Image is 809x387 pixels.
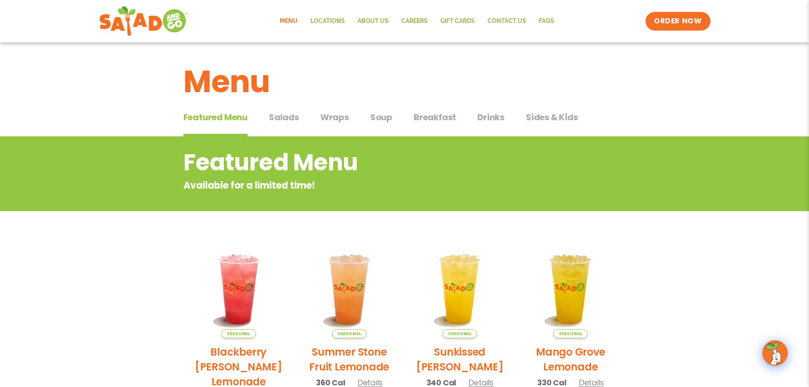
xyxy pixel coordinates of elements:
p: Available for a limited time! [183,178,558,192]
img: Product photo for Sunkissed Yuzu Lemonade [411,240,509,338]
span: Seasonal [332,329,366,338]
img: Product photo for Summer Stone Fruit Lemonade [300,240,398,338]
span: ORDER NOW [654,16,702,26]
img: Product photo for Mango Grove Lemonade [521,240,620,338]
a: Careers [395,11,434,31]
a: Contact Us [481,11,533,31]
h2: Summer Stone Fruit Lemonade [300,345,398,374]
h2: Sunkissed [PERSON_NAME] [411,345,509,374]
h2: Featured Menu [183,145,558,180]
img: wpChatIcon [763,341,787,365]
img: Product photo for Blackberry Bramble Lemonade [190,240,288,338]
a: Locations [304,11,351,31]
span: Seasonal [221,329,256,338]
a: About Us [351,11,395,31]
img: new-SAG-logo-768×292 [99,4,189,38]
span: Seasonal [553,329,588,338]
span: Seasonal [443,329,477,338]
a: GIFT CARDS [434,11,481,31]
span: Wraps [320,111,349,124]
a: Menu [273,11,304,31]
span: Drinks [477,111,505,124]
h2: Mango Grove Lemonade [521,345,620,374]
span: Featured Menu [183,111,248,124]
a: ORDER NOW [646,12,710,31]
div: Tabbed content [183,108,626,137]
span: Soup [370,111,392,124]
span: Salads [269,111,299,124]
span: Sides & Kids [526,111,578,124]
nav: Menu [273,11,561,31]
h1: Menu [183,59,626,105]
span: Breakfast [414,111,456,124]
a: FAQs [533,11,561,31]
